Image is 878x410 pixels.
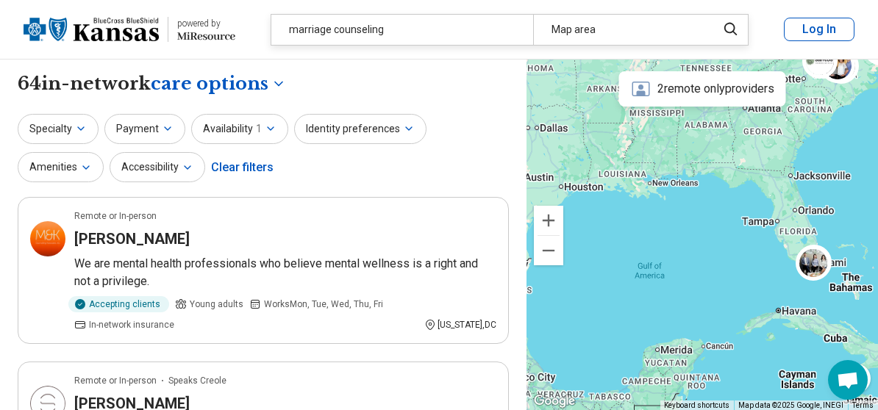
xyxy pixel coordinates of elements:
[89,318,174,331] span: In-network insurance
[168,374,226,387] span: Speaks Creole
[24,12,159,47] img: Blue Cross Blue Shield Kansas
[151,71,286,96] button: Care options
[110,152,205,182] button: Accessibility
[738,401,843,409] span: Map data ©2025 Google, INEGI
[151,71,268,96] span: care options
[68,296,169,312] div: Accepting clients
[784,18,854,41] button: Log In
[190,298,243,311] span: Young adults
[294,114,426,144] button: Identity preferences
[852,401,874,409] a: Terms (opens in new tab)
[256,121,262,137] span: 1
[24,12,235,47] a: Blue Cross Blue Shield Kansaspowered by
[533,15,707,45] div: Map area
[74,209,157,223] p: Remote or In-person
[191,114,288,144] button: Availability1
[619,71,786,107] div: 2 remote only providers
[264,298,383,311] span: Works Mon, Tue, Wed, Thu, Fri
[18,152,104,182] button: Amenities
[74,374,157,387] p: Remote or In-person
[18,71,286,96] h1: 64 in-network
[534,206,563,235] button: Zoom in
[177,17,235,30] div: powered by
[828,360,868,400] div: Open chat
[18,114,99,144] button: Specialty
[104,114,185,144] button: Payment
[74,255,496,290] p: We are mental health professionals who believe mental wellness is a right and not a privilege.
[74,229,190,249] h3: [PERSON_NAME]
[211,150,274,185] div: Clear filters
[271,15,533,45] div: marriage counseling
[424,318,496,331] div: [US_STATE] , DC
[534,236,563,265] button: Zoom out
